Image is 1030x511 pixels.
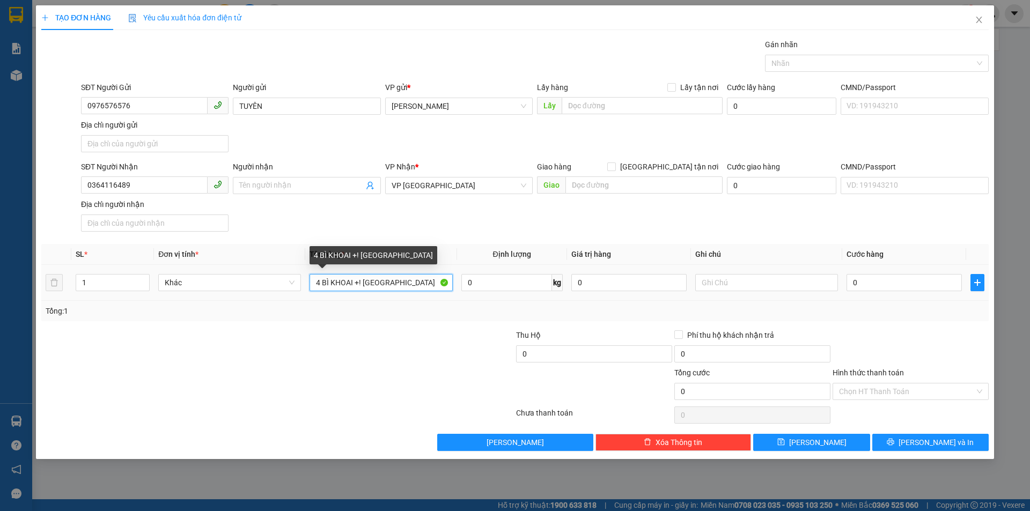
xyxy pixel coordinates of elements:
[695,274,838,291] input: Ghi Chú
[727,177,836,194] input: Cước giao hàng
[847,250,884,258] span: Cước hàng
[656,436,702,448] span: Xóa Thông tin
[437,434,593,451] button: [PERSON_NAME]
[964,5,994,35] button: Close
[899,436,974,448] span: [PERSON_NAME] và In
[571,274,687,291] input: 0
[691,244,842,265] th: Ghi chú
[975,16,983,24] span: close
[392,98,526,114] span: Lê Đại Hành
[516,331,541,339] span: Thu Hộ
[727,98,836,115] input: Cước lấy hàng
[128,13,241,22] span: Yêu cầu xuất hóa đơn điện tử
[81,214,229,232] input: Địa chỉ của người nhận
[493,250,531,258] span: Định lượng
[562,97,723,114] input: Dọc đường
[158,250,198,258] span: Đơn vị tính
[872,434,989,451] button: printer[PERSON_NAME] và In
[537,83,568,92] span: Lấy hàng
[644,438,651,447] span: delete
[81,135,229,152] input: Địa chỉ của người gửi
[41,14,49,21] span: plus
[971,278,984,287] span: plus
[571,250,611,258] span: Giá trị hàng
[487,436,544,448] span: [PERSON_NAME]
[970,274,984,291] button: plus
[366,181,374,190] span: user-add
[727,83,775,92] label: Cước lấy hàng
[595,434,752,451] button: deleteXóa Thông tin
[552,274,563,291] span: kg
[81,119,229,131] div: Địa chỉ người gửi
[46,274,63,291] button: delete
[537,176,565,194] span: Giao
[683,329,778,341] span: Phí thu hộ khách nhận trả
[887,438,894,447] span: printer
[777,438,785,447] span: save
[789,436,847,448] span: [PERSON_NAME]
[214,180,222,189] span: phone
[165,275,295,291] span: Khác
[765,40,798,49] label: Gán nhãn
[310,274,452,291] input: VD: Bàn, Ghế
[537,162,571,171] span: Giao hàng
[128,14,137,23] img: icon
[676,82,723,93] span: Lấy tận nơi
[385,82,533,93] div: VP gửi
[46,305,398,317] div: Tổng: 1
[310,246,437,264] div: 4 BÌ KHOAI +! [GEOGRAPHIC_DATA]
[727,162,780,171] label: Cước giao hàng
[841,82,988,93] div: CMND/Passport
[81,161,229,173] div: SĐT Người Nhận
[674,368,710,377] span: Tổng cước
[76,250,84,258] span: SL
[41,13,111,22] span: TẠO ĐƠN HÀNG
[841,161,988,173] div: CMND/Passport
[753,434,870,451] button: save[PERSON_NAME]
[515,407,673,426] div: Chưa thanh toán
[565,176,723,194] input: Dọc đường
[233,82,380,93] div: Người gửi
[214,101,222,109] span: phone
[833,368,904,377] label: Hình thức thanh toán
[616,161,723,173] span: [GEOGRAPHIC_DATA] tận nơi
[81,82,229,93] div: SĐT Người Gửi
[392,177,526,194] span: VP Đà Nẵng
[233,161,380,173] div: Người nhận
[385,162,415,171] span: VP Nhận
[537,97,562,114] span: Lấy
[81,198,229,210] div: Địa chỉ người nhận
